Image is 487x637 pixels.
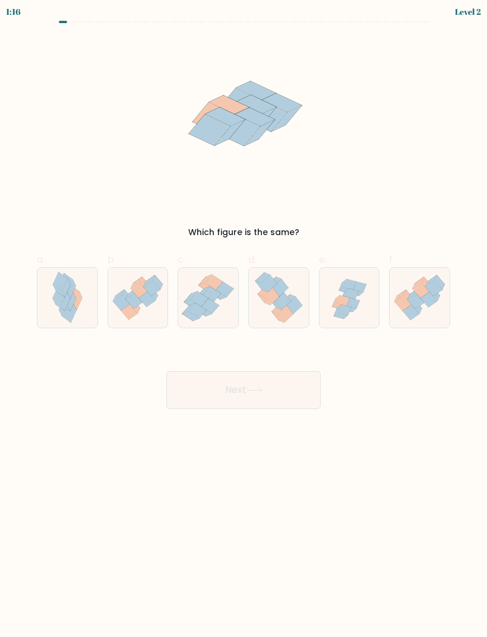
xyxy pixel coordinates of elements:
span: c. [178,253,185,267]
span: e. [319,253,327,267]
span: f. [389,253,394,267]
span: d. [248,253,256,267]
div: Which figure is the same? [44,226,443,239]
span: a. [37,253,45,267]
button: Next [166,371,321,409]
div: Level 2 [455,5,481,18]
div: 1:16 [6,5,21,18]
span: b. [107,253,116,267]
